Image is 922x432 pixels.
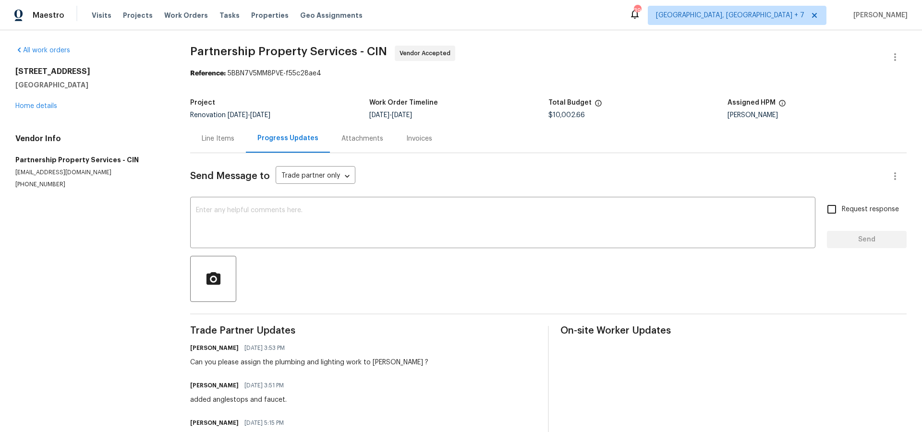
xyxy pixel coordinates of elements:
div: Line Items [202,134,234,144]
div: added anglestops and faucet. [190,395,290,405]
div: 5BBN7V5MM8PVE-f55c28ae4 [190,69,907,78]
p: [PHONE_NUMBER] [15,180,167,189]
h5: Work Order Timeline [369,99,438,106]
span: Renovation [190,112,270,119]
span: [DATE] 5:15 PM [244,418,284,428]
span: Visits [92,11,111,20]
h4: Vendor Info [15,134,167,144]
div: Attachments [341,134,383,144]
span: Trade Partner Updates [190,326,536,336]
div: [PERSON_NAME] [728,112,907,119]
h5: Assigned HPM [728,99,776,106]
h6: [PERSON_NAME] [190,381,239,390]
span: $10,002.66 [548,112,585,119]
span: Partnership Property Services - CIN [190,46,387,57]
div: Can you please assign the plumbing and lighting work to [PERSON_NAME] ? [190,358,428,367]
h6: [PERSON_NAME] [190,343,239,353]
span: [DATE] 3:51 PM [244,381,284,390]
a: All work orders [15,47,70,54]
h5: [GEOGRAPHIC_DATA] [15,80,167,90]
span: Projects [123,11,153,20]
span: [DATE] 3:53 PM [244,343,285,353]
span: Vendor Accepted [400,48,454,58]
div: Invoices [406,134,432,144]
a: Home details [15,103,57,109]
span: On-site Worker Updates [560,326,907,336]
span: [DATE] [369,112,389,119]
span: Tasks [219,12,240,19]
h5: Partnership Property Services - CIN [15,155,167,165]
h5: Total Budget [548,99,592,106]
span: [DATE] [250,112,270,119]
span: Geo Assignments [300,11,363,20]
span: [GEOGRAPHIC_DATA], [GEOGRAPHIC_DATA] + 7 [656,11,804,20]
span: Request response [842,204,899,215]
h2: [STREET_ADDRESS] [15,67,167,76]
span: [PERSON_NAME] [849,11,908,20]
div: Progress Updates [257,133,318,143]
div: Trade partner only [276,168,355,184]
b: Reference: [190,70,226,77]
span: Work Orders [164,11,208,20]
span: - [228,112,270,119]
h5: Project [190,99,215,106]
span: The total cost of line items that have been proposed by Opendoor. This sum includes line items th... [594,99,602,112]
span: Properties [251,11,289,20]
h6: [PERSON_NAME] [190,418,239,428]
span: [DATE] [392,112,412,119]
span: Maestro [33,11,64,20]
span: Send Message to [190,171,270,181]
div: 39 [634,6,641,15]
span: [DATE] [228,112,248,119]
span: The hpm assigned to this work order. [778,99,786,112]
span: - [369,112,412,119]
p: [EMAIL_ADDRESS][DOMAIN_NAME] [15,168,167,177]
